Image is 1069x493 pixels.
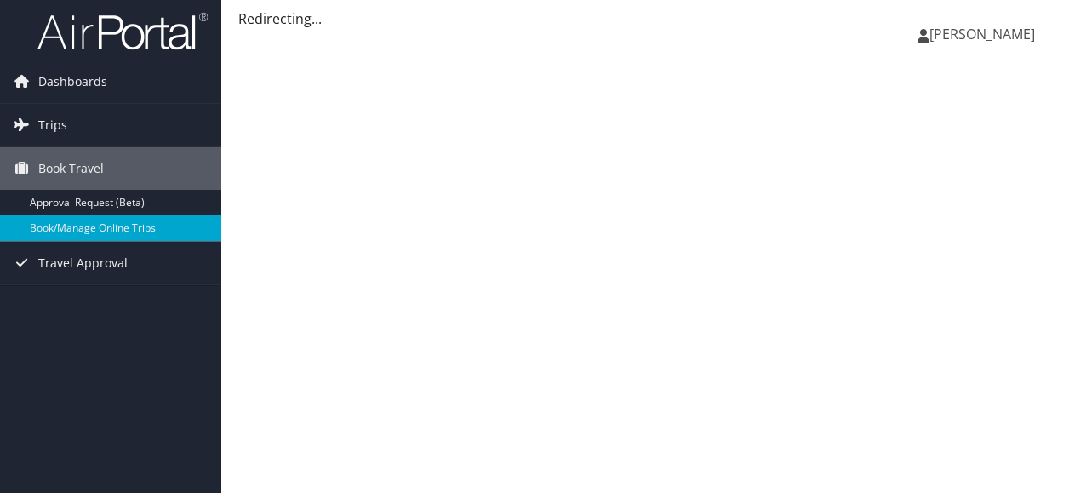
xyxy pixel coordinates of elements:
[37,11,208,51] img: airportal-logo.png
[918,9,1052,60] a: [PERSON_NAME]
[929,25,1035,43] span: [PERSON_NAME]
[38,147,104,190] span: Book Travel
[38,242,128,284] span: Travel Approval
[38,104,67,146] span: Trips
[38,60,107,103] span: Dashboards
[238,9,1052,29] div: Redirecting...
